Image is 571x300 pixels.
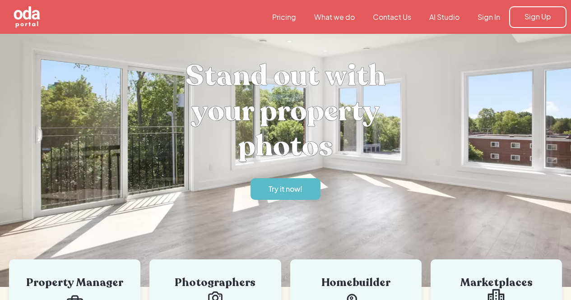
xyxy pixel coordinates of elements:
[420,12,469,22] a: AI Studio
[305,12,364,22] a: What we do
[304,277,408,288] div: Homebuilder
[525,12,551,22] div: Sign Up
[509,6,566,28] a: Sign Up
[444,277,548,288] div: Marketplaces
[163,277,267,288] div: Photographers
[263,12,305,22] a: Pricing
[23,277,127,288] div: Property Manager
[364,12,420,22] a: Contact Us
[251,178,320,200] a: Try it now!
[5,5,90,29] a: home
[469,12,509,22] a: Sign In
[269,184,302,194] div: Try it now!
[150,58,421,164] h1: Stand out with your property photos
